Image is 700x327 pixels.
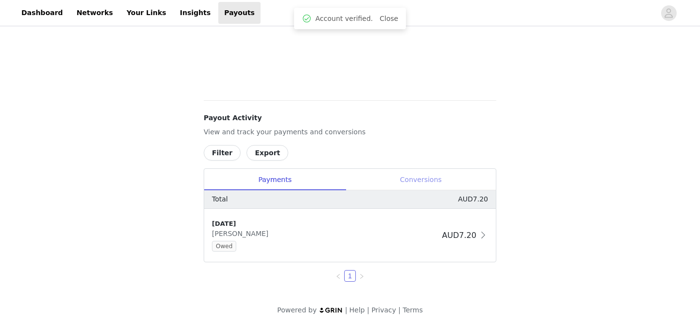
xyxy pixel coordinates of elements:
[359,273,365,279] i: icon: right
[246,145,288,161] button: Export
[16,2,69,24] a: Dashboard
[212,230,272,237] span: [PERSON_NAME]
[212,194,228,204] p: Total
[398,306,401,314] span: |
[442,231,476,240] span: AUD7.20
[332,270,344,282] li: Previous Page
[402,306,422,314] a: Terms
[350,306,365,314] a: Help
[204,113,496,123] h4: Payout Activity
[277,306,316,314] span: Powered by
[70,2,119,24] a: Networks
[356,270,367,282] li: Next Page
[315,14,373,24] span: Account verified.
[218,2,261,24] a: Payouts
[212,219,438,229] div: [DATE]
[335,273,341,279] i: icon: left
[367,306,369,314] span: |
[345,271,355,281] a: 1
[346,169,496,191] div: Conversions
[345,306,348,314] span: |
[212,241,236,252] span: Owed
[371,306,396,314] a: Privacy
[380,15,398,22] a: Close
[664,5,673,21] div: avatar
[204,209,496,262] div: clickable-list-item
[174,2,216,24] a: Insights
[204,169,346,191] div: Payments
[204,127,496,137] p: View and track your payments and conversions
[319,307,343,313] img: logo
[344,270,356,282] li: 1
[204,145,241,161] button: Filter
[121,2,172,24] a: Your Links
[458,194,488,204] p: AUD7.20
